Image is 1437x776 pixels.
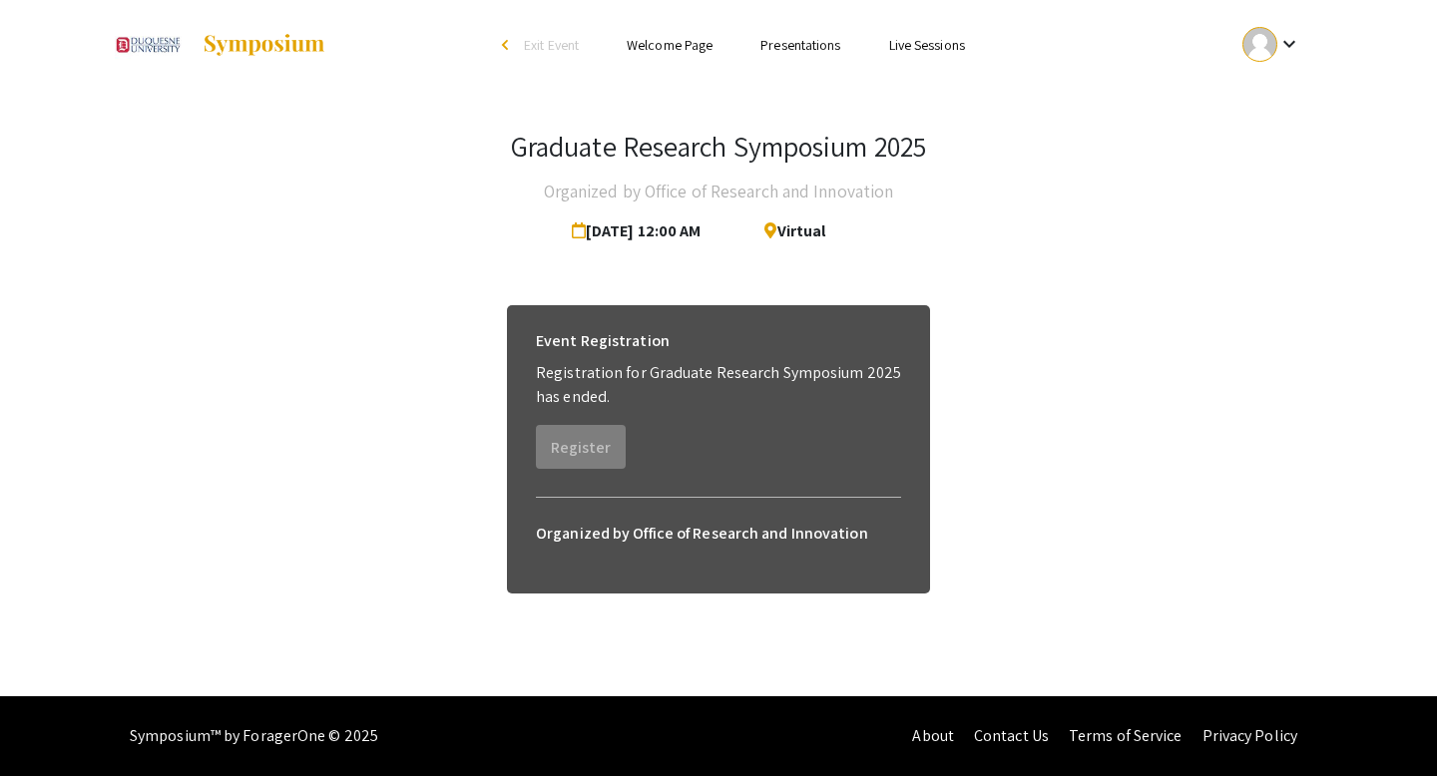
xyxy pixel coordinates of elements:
h6: Event Registration [536,321,670,361]
a: Presentations [760,36,840,54]
a: Welcome Page [627,36,713,54]
span: Virtual [748,211,825,251]
span: Exit Event [524,36,579,54]
img: Graduate Research Symposium 2025 [115,20,182,70]
p: Registration for Graduate Research Symposium 2025 has ended. [536,361,901,409]
button: Expand account dropdown [1221,22,1322,67]
a: Privacy Policy [1202,725,1297,746]
mat-icon: Expand account dropdown [1277,32,1301,56]
a: Terms of Service [1069,725,1183,746]
button: Register [536,425,626,469]
img: Symposium by ForagerOne [202,33,326,57]
h4: Organized by Office of Research and Innovation [544,172,894,211]
iframe: Chat [15,686,85,761]
div: Symposium™ by ForagerOne © 2025 [130,696,378,776]
span: [DATE] 12:00 AM [572,211,710,251]
a: Graduate Research Symposium 2025 [115,20,326,70]
h3: Graduate Research Symposium 2025 [511,130,926,164]
div: arrow_back_ios [502,39,514,51]
h6: Organized by Office of Research and Innovation [536,514,901,554]
a: Live Sessions [889,36,965,54]
a: Contact Us [974,725,1049,746]
a: About [912,725,954,746]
